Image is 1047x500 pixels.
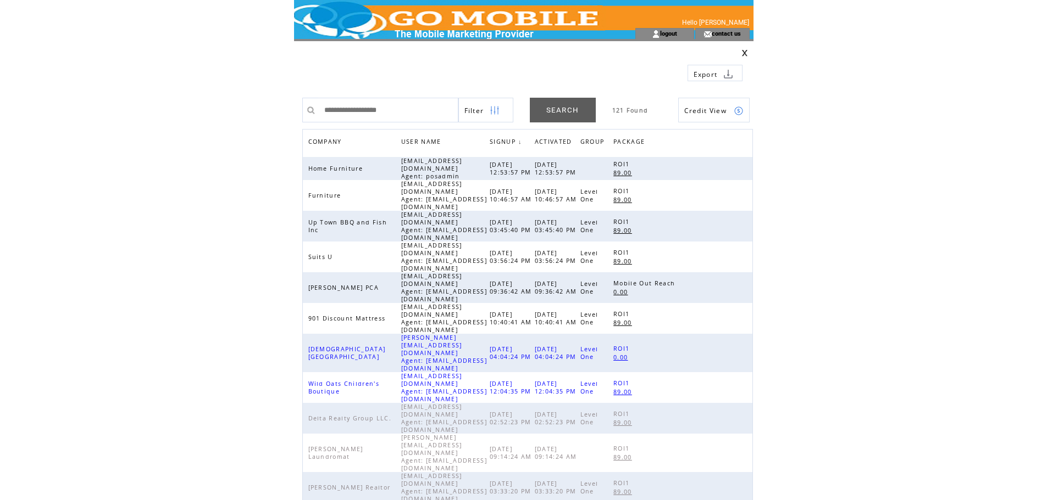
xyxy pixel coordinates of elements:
[308,345,386,361] span: [DEMOGRAPHIC_DATA][GEOGRAPHIC_DATA]
[535,380,579,395] span: [DATE] 12:04:35 PM
[613,410,632,418] span: ROI1
[682,19,749,26] span: Hello [PERSON_NAME]
[613,218,632,226] span: ROI1
[580,411,599,426] span: Level One
[535,311,580,326] span: [DATE] 10:40:41 AM
[613,288,630,296] span: 0.00
[613,310,632,318] span: ROI1
[490,480,534,495] span: [DATE] 03:33:20 PM
[490,249,534,265] span: [DATE] 03:56:24 PM
[401,334,487,372] span: [PERSON_NAME][EMAIL_ADDRESS][DOMAIN_NAME] Agent: [EMAIL_ADDRESS][DOMAIN_NAME]
[535,480,579,495] span: [DATE] 03:33:20 PM
[490,188,535,203] span: [DATE] 10:46:57 AM
[613,387,638,396] a: 89.00
[580,218,599,234] span: Level One
[712,30,741,37] a: contact us
[613,319,635,327] span: 89.00
[688,65,743,81] a: Export
[580,311,599,326] span: Level One
[490,161,534,176] span: [DATE] 12:53:57 PM
[652,30,660,38] img: account_icon.gif
[535,135,578,151] a: ACTIVATED
[580,380,599,395] span: Level One
[401,372,487,403] span: [EMAIL_ADDRESS][DOMAIN_NAME] Agent: [EMAIL_ADDRESS][DOMAIN_NAME]
[613,287,633,296] a: 0.00
[613,196,635,204] span: 89.00
[490,345,534,361] span: [DATE] 04:04:24 PM
[308,165,366,172] span: Home Furniture
[613,388,635,396] span: 89.00
[308,192,344,199] span: Furniture
[580,135,607,151] span: GROUP
[613,345,632,352] span: ROI1
[490,280,535,295] span: [DATE] 09:36:42 AM
[535,411,579,426] span: [DATE] 02:52:23 PM
[613,249,632,256] span: ROI1
[401,434,487,472] span: [PERSON_NAME][EMAIL_ADDRESS][DOMAIN_NAME] Agent: [EMAIL_ADDRESS][DOMAIN_NAME]
[580,280,599,295] span: Level One
[660,30,677,37] a: logout
[613,168,638,177] a: 89.00
[458,98,513,122] a: Filter
[308,314,389,322] span: 901 Discount Mattress
[401,211,487,241] span: [EMAIL_ADDRESS][DOMAIN_NAME] Agent: [EMAIL_ADDRESS][DOMAIN_NAME]
[703,30,712,38] img: contact_us_icon.gif
[613,487,638,496] a: 89.00
[613,379,632,387] span: ROI1
[613,419,635,426] span: 89.00
[535,161,579,176] span: [DATE] 12:53:57 PM
[613,195,638,204] a: 89.00
[613,160,632,168] span: ROI1
[684,106,727,115] span: Show Credits View
[401,157,463,180] span: [EMAIL_ADDRESS][DOMAIN_NAME] Agent: posadmin
[535,249,579,265] span: [DATE] 03:56:24 PM
[401,180,487,211] span: [EMAIL_ADDRESS][DOMAIN_NAME] Agent: [EMAIL_ADDRESS][DOMAIN_NAME]
[613,479,632,487] span: ROI1
[580,135,610,151] a: GROUP
[401,303,487,334] span: [EMAIL_ADDRESS][DOMAIN_NAME] Agent: [EMAIL_ADDRESS][DOMAIN_NAME]
[734,106,744,116] img: credits.png
[535,280,580,295] span: [DATE] 09:36:42 AM
[401,403,487,434] span: [EMAIL_ADDRESS][DOMAIN_NAME] Agent: [EMAIL_ADDRESS][DOMAIN_NAME]
[613,279,678,287] span: Mobile Out Reach
[613,169,635,177] span: 89.00
[308,253,336,261] span: Suits U
[613,353,630,361] span: 0.00
[308,218,387,234] span: Up Town BBQ and Fish Inc
[401,138,444,144] a: USER NAME
[613,352,633,362] a: 0.00
[308,414,395,422] span: Delta Realty Group LLC.
[490,445,535,460] span: [DATE] 09:14:24 AM
[308,484,394,491] span: [PERSON_NAME] Realtor
[490,138,522,145] a: SIGNUP↓
[535,135,575,151] span: ACTIVATED
[535,188,580,203] span: [DATE] 10:46:57 AM
[308,135,345,151] span: COMPANY
[490,218,534,234] span: [DATE] 03:45:40 PM
[535,345,579,361] span: [DATE] 04:04:24 PM
[580,480,599,495] span: Level One
[613,135,650,151] a: PACKAGE
[401,272,487,303] span: [EMAIL_ADDRESS][DOMAIN_NAME] Agent: [EMAIL_ADDRESS][DOMAIN_NAME]
[613,418,638,427] a: 89.00
[613,227,635,234] span: 89.00
[694,70,718,79] span: Export to csv file
[723,69,733,79] img: download.png
[613,257,635,265] span: 89.00
[308,445,363,460] span: [PERSON_NAME] Laundromat
[613,453,635,461] span: 89.00
[613,318,638,327] a: 89.00
[464,106,484,115] span: Show filters
[580,345,599,361] span: Level One
[308,284,382,291] span: [PERSON_NAME] PCA
[613,135,647,151] span: PACKAGE
[490,135,518,151] span: SIGNUP
[490,380,534,395] span: [DATE] 12:04:35 PM
[613,256,638,266] a: 89.00
[612,106,649,114] span: 121 Found
[613,445,632,452] span: ROI1
[401,135,444,151] span: USER NAME
[530,98,596,122] a: SEARCH
[308,380,380,395] span: Wild Oats Children's Boutique
[678,98,750,122] a: Credit View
